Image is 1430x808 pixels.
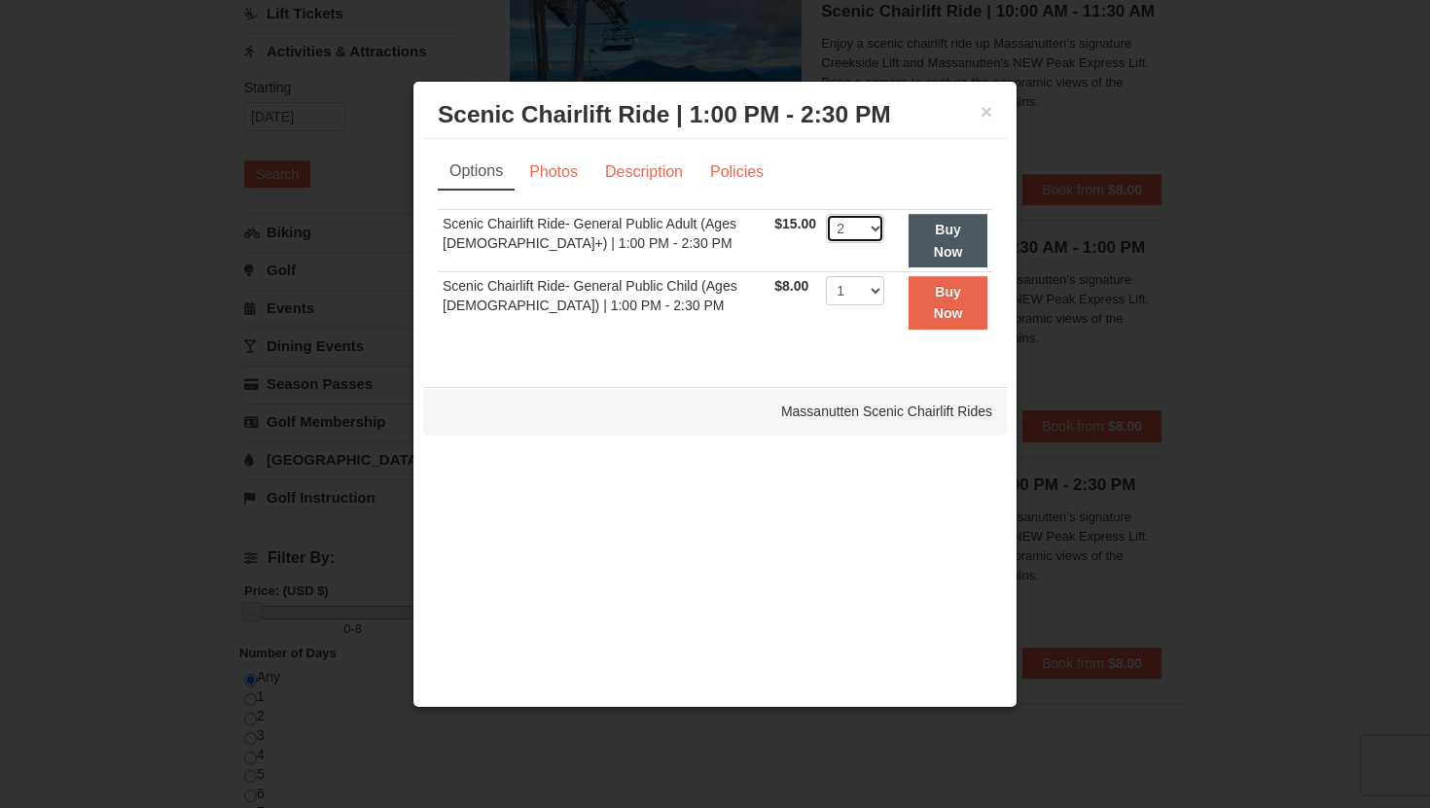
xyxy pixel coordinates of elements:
[517,154,590,191] a: Photos
[774,216,816,231] span: $15.00
[438,154,515,191] a: Options
[934,222,963,259] strong: Buy Now
[934,284,963,321] strong: Buy Now
[909,214,987,267] button: Buy Now
[592,154,696,191] a: Description
[697,154,776,191] a: Policies
[438,210,769,272] td: Scenic Chairlift Ride- General Public Adult (Ages [DEMOGRAPHIC_DATA]+) | 1:00 PM - 2:30 PM
[909,276,987,330] button: Buy Now
[423,387,1007,436] div: Massanutten Scenic Chairlift Rides
[438,271,769,333] td: Scenic Chairlift Ride- General Public Child (Ages [DEMOGRAPHIC_DATA]) | 1:00 PM - 2:30 PM
[774,278,808,294] span: $8.00
[981,102,992,122] button: ×
[438,100,992,129] h3: Scenic Chairlift Ride | 1:00 PM - 2:30 PM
